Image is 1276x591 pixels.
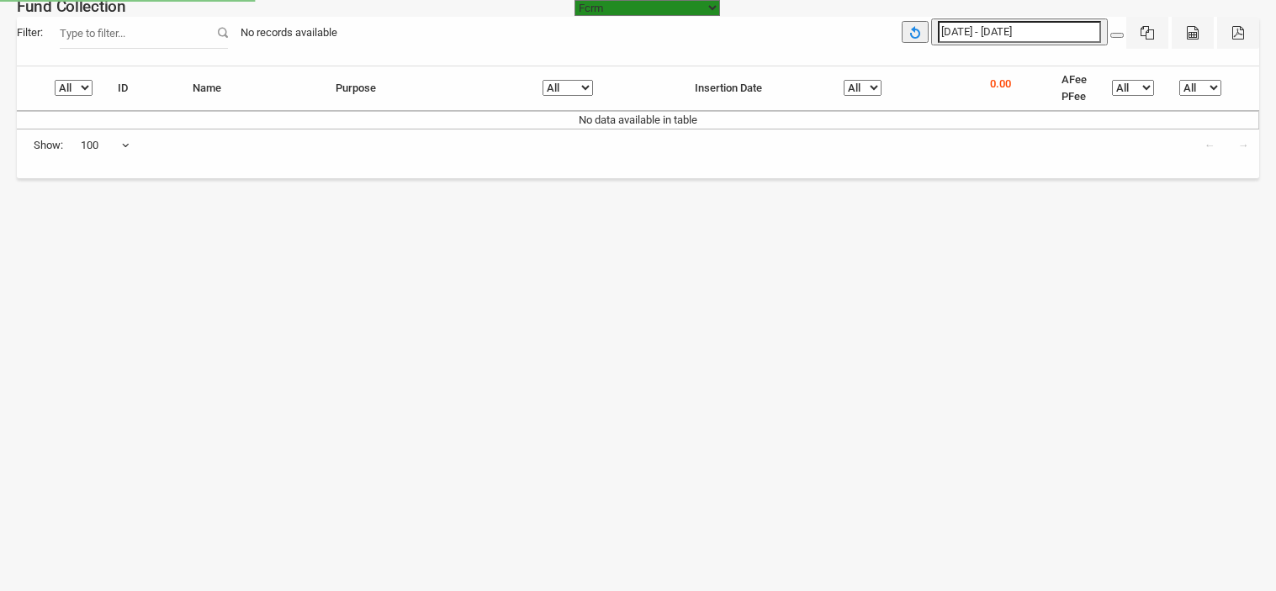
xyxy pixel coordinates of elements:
th: Purpose [323,66,531,111]
th: Name [180,66,323,111]
th: Insertion Date [682,66,831,111]
th: ID [105,66,180,111]
li: AFee [1062,71,1087,88]
a: → [1227,129,1259,161]
button: Pdf [1217,17,1259,49]
input: Filter: [60,17,228,49]
td: No data available in table [17,111,1259,129]
li: PFee [1062,88,1087,105]
button: CSV [1172,17,1214,49]
div: No records available [228,17,350,49]
span: 100 [80,129,130,161]
span: Show: [34,137,63,154]
button: Excel [1126,17,1168,49]
a: ← [1194,129,1226,161]
p: 0.00 [990,76,1011,92]
span: 100 [81,137,130,154]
